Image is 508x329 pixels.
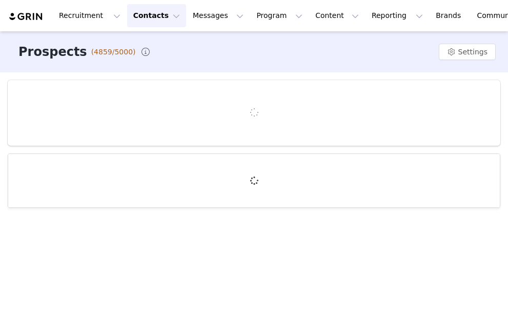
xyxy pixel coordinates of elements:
button: Settings [439,44,496,60]
button: Program [250,4,309,27]
span: (4859/5000) [91,47,136,57]
button: Contacts [127,4,186,27]
button: Reporting [365,4,429,27]
h3: Prospects [18,43,87,61]
button: Content [309,4,365,27]
button: Messages [187,4,250,27]
button: Recruitment [53,4,127,27]
a: Brands [430,4,470,27]
img: grin logo [8,12,44,22]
